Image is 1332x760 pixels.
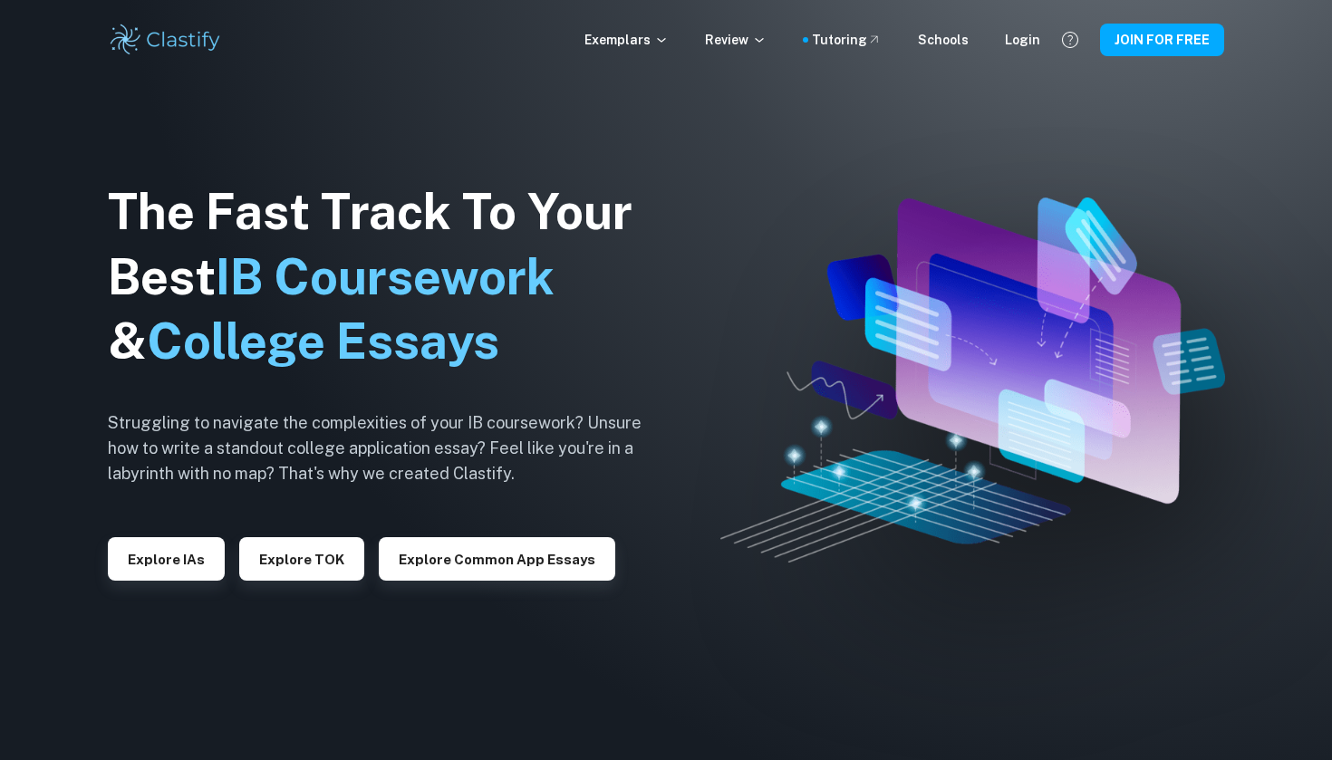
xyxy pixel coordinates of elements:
span: College Essays [147,313,499,370]
a: Explore IAs [108,550,225,567]
button: Explore IAs [108,537,225,581]
button: JOIN FOR FREE [1100,24,1224,56]
h1: The Fast Track To Your Best & [108,179,670,375]
span: IB Coursework [216,248,555,305]
h6: Struggling to navigate the complexities of your IB coursework? Unsure how to write a standout col... [108,410,670,486]
a: Explore TOK [239,550,364,567]
button: Help and Feedback [1055,24,1086,55]
img: Clastify hero [720,197,1225,563]
a: Schools [918,30,969,50]
a: Login [1005,30,1040,50]
button: Explore Common App essays [379,537,615,581]
p: Review [705,30,767,50]
img: Clastify logo [108,22,223,58]
a: Tutoring [812,30,882,50]
p: Exemplars [584,30,669,50]
button: Explore TOK [239,537,364,581]
a: Explore Common App essays [379,550,615,567]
